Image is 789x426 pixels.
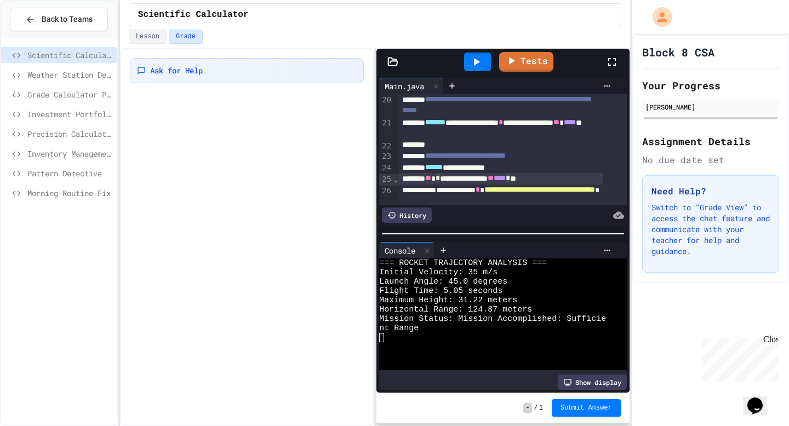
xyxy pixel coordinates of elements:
[561,404,612,412] span: Submit Answer
[698,335,778,381] iframe: chat widget
[379,245,421,256] div: Console
[138,8,249,21] span: Scientific Calculator
[558,375,627,390] div: Show display
[393,175,398,183] span: Fold line
[534,404,538,412] span: /
[10,8,108,31] button: Back to Teams
[27,69,112,80] span: Weather Station Debugger
[651,185,770,198] h3: Need Help?
[27,108,112,120] span: Investment Portfolio Tracker
[379,296,517,305] span: Maximum Height: 31.22 meters
[379,163,393,174] div: 24
[379,78,443,94] div: Main.java
[379,95,393,118] div: 20
[379,314,606,324] span: Mission Status: Mission Accomplished: Sufficie
[539,404,543,412] span: 1
[379,118,393,141] div: 21
[552,399,621,417] button: Submit Answer
[27,187,112,199] span: Morning Routine Fix
[379,277,507,286] span: Launch Angle: 45.0 degrees
[150,65,203,76] span: Ask for Help
[743,382,778,415] iframe: chat widget
[645,102,776,112] div: [PERSON_NAME]
[379,174,393,186] div: 25
[4,4,76,70] div: Chat with us now!Close
[382,208,432,223] div: History
[169,30,203,44] button: Grade
[523,402,531,413] span: -
[27,89,112,100] span: Grade Calculator Pro
[129,30,167,44] button: Lesson
[651,202,770,257] p: Switch to "Grade View" to access the chat feature and communicate with your teacher for help and ...
[642,134,779,149] h2: Assignment Details
[642,78,779,93] h2: Your Progress
[379,141,393,152] div: 22
[642,44,714,60] h1: Block 8 CSA
[379,268,498,277] span: Initial Velocity: 35 m/s
[27,49,112,61] span: Scientific Calculator
[27,128,112,140] span: Precision Calculator System
[499,52,553,72] a: Tests
[379,258,547,268] span: === ROCKET TRAJECTORY ANALYSIS ===
[379,286,502,296] span: Flight Time: 5.05 seconds
[27,148,112,159] span: Inventory Management System
[379,186,393,209] div: 26
[379,305,532,314] span: Horizontal Range: 124.87 meters
[379,151,393,163] div: 23
[379,324,419,333] span: nt Range
[42,14,93,25] span: Back to Teams
[379,80,430,92] div: Main.java
[641,4,675,30] div: My Account
[642,153,779,166] div: No due date set
[27,168,112,179] span: Pattern Detective
[379,242,434,258] div: Console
